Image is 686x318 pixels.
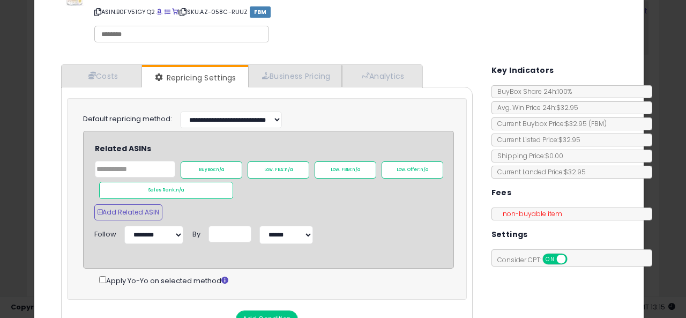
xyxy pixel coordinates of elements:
span: $32.95 [565,119,607,128]
span: Current Landed Price: $32.95 [492,167,586,176]
span: n/a [352,167,361,173]
span: BuyBox Share 24h: 100% [492,87,572,96]
label: Default repricing method: [83,114,172,124]
span: n/a [216,167,225,173]
span: Current Buybox Price: [492,119,607,128]
h5: Settings [491,228,528,241]
span: Consider CPT: [492,255,581,264]
span: n/a [285,167,293,173]
div: Sales Rank: [99,182,233,199]
div: Follow [94,226,116,240]
a: Analytics [342,65,421,87]
a: Costs [62,65,142,87]
div: Low. FBA: [248,161,309,179]
span: Current Listed Price: $32.95 [492,135,580,144]
div: BuyBox: [181,161,242,179]
span: FBM [250,6,271,18]
a: BuyBox page [156,8,162,16]
a: Repricing Settings [142,67,247,88]
a: All offer listings [165,8,170,16]
div: By [192,226,200,240]
a: Business Pricing [248,65,342,87]
span: Avg. Win Price 24h: $32.95 [492,103,578,112]
p: ASIN: B0FV51GYQ2 | SKU: AZ-058C-RUUZ [94,3,471,20]
a: Your listing only [172,8,178,16]
div: Apply Yo-Yo on selected method [99,274,453,286]
button: Add Related ASIN [94,204,162,220]
span: n/a [176,187,184,193]
span: OFF [565,255,583,264]
span: ON [543,255,557,264]
h4: Related ASINs [95,145,461,153]
h5: Key Indicators [491,64,554,77]
span: non-buyable item [497,209,562,218]
div: Low. FBM: [315,161,376,179]
div: Low. Offer: [382,161,443,179]
span: n/a [420,167,429,173]
h5: Fees [491,186,512,199]
span: ( FBM ) [588,119,607,128]
span: Shipping Price: $0.00 [492,151,563,160]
